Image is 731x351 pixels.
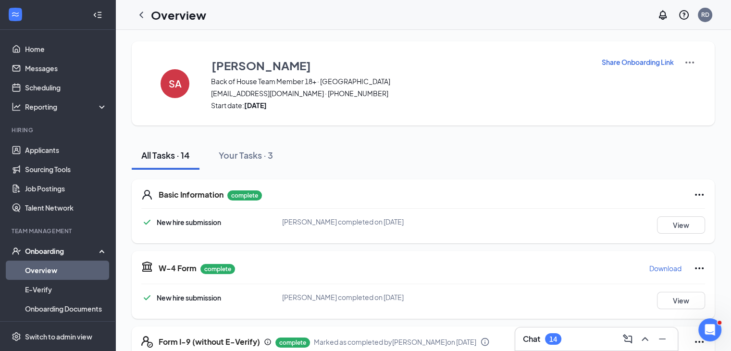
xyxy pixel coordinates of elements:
span: [PERSON_NAME] completed on [DATE] [282,293,404,301]
h1: Overview [151,7,206,23]
svg: User [141,189,153,201]
button: ComposeMessage [620,331,635,347]
svg: Minimize [657,333,668,345]
strong: [DATE] [244,101,267,110]
span: [EMAIL_ADDRESS][DOMAIN_NAME] · [PHONE_NUMBER] [211,88,589,98]
span: Start date: [211,100,589,110]
div: RD [701,11,709,19]
span: [PERSON_NAME] completed on [DATE] [282,217,404,226]
p: complete [200,264,235,274]
a: Job Postings [25,179,107,198]
iframe: Intercom live chat [698,318,721,341]
button: View [657,292,705,309]
div: Team Management [12,227,105,235]
span: New hire submission [157,218,221,226]
svg: Ellipses [694,189,705,201]
h4: SA [169,80,182,87]
a: Scheduling [25,78,107,97]
h3: Chat [523,334,540,344]
button: Share Onboarding Link [601,57,674,67]
div: Hiring [12,126,105,134]
svg: TaxGovernmentIcon [141,261,153,272]
div: All Tasks · 14 [141,149,190,161]
svg: Settings [12,332,21,341]
svg: Notifications [657,9,669,21]
a: Applicants [25,140,107,160]
a: Messages [25,59,107,78]
svg: Collapse [93,10,102,20]
img: More Actions [684,57,695,68]
button: View [657,216,705,234]
div: 14 [549,335,557,343]
svg: Ellipses [694,336,705,348]
div: Switch to admin view [25,332,92,341]
svg: Checkmark [141,216,153,228]
a: Talent Network [25,198,107,217]
a: Onboarding Documents [25,299,107,318]
p: complete [275,338,310,348]
div: Your Tasks · 3 [219,149,273,161]
a: Home [25,39,107,59]
svg: ChevronLeft [136,9,147,21]
svg: QuestionInfo [678,9,690,21]
h3: [PERSON_NAME] [211,57,311,74]
h5: W-4 Form [159,263,197,274]
button: Minimize [655,331,670,347]
svg: Checkmark [141,292,153,303]
span: New hire submission [157,293,221,302]
div: Reporting [25,102,108,112]
a: Overview [25,261,107,280]
span: Marked as completed by [PERSON_NAME] on [DATE] [314,338,476,346]
div: Onboarding [25,246,99,256]
svg: Ellipses [694,263,705,274]
p: complete [227,190,262,201]
a: Activity log [25,318,107,338]
svg: ChevronUp [639,333,651,345]
svg: ComposeMessage [622,333,633,345]
button: [PERSON_NAME] [211,57,589,74]
a: Sourcing Tools [25,160,107,179]
button: SA [151,57,199,110]
svg: Info [480,337,490,347]
svg: Analysis [12,102,21,112]
svg: Info [264,338,272,346]
button: Download [649,261,682,276]
svg: FormI9EVerifyIcon [141,336,153,348]
p: Share Onboarding Link [602,57,674,67]
p: Download [649,263,681,273]
span: Back of House Team Member 18+ · [GEOGRAPHIC_DATA] [211,76,589,86]
h5: Form I-9 (without E-Verify) [159,337,260,347]
svg: UserCheck [12,246,21,256]
h5: Basic Information [159,189,223,200]
a: E-Verify [25,280,107,299]
svg: WorkstreamLogo [11,10,20,19]
button: ChevronUp [637,331,653,347]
